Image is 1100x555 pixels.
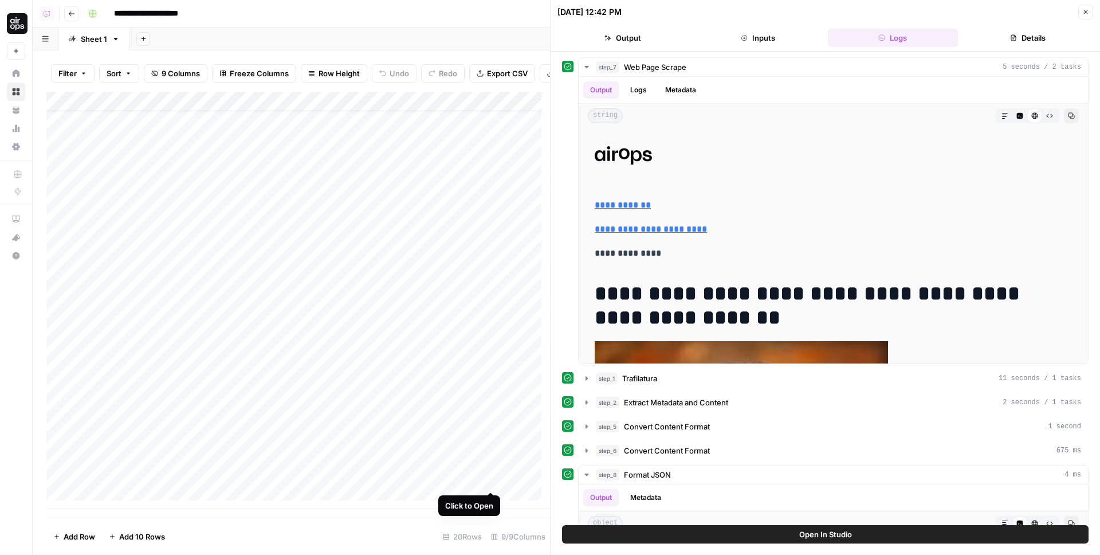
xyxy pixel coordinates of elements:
[999,373,1081,384] span: 11 seconds / 1 tasks
[1064,470,1081,480] span: 4 ms
[469,64,535,83] button: Export CSV
[658,81,703,99] button: Metadata
[579,417,1088,436] button: 1 second
[624,469,671,480] span: Format JSON
[7,247,25,265] button: Help + Support
[596,61,619,73] span: step_7
[962,29,1093,47] button: Details
[445,500,493,511] div: Click to Open
[1048,421,1081,432] span: 1 second
[1003,62,1081,72] span: 5 seconds / 2 tasks
[46,527,102,546] button: Add Row
[623,81,654,99] button: Logs
[624,445,710,456] span: Convert Content Format
[1056,445,1081,456] span: 675 ms
[624,397,728,408] span: Extract Metadata and Content
[579,369,1088,388] button: 11 seconds / 1 tasks
[7,210,25,228] a: AirOps Academy
[144,64,207,83] button: 9 Columns
[624,421,710,432] span: Convert Content Format
[7,64,25,83] a: Home
[487,68,528,79] span: Export CSV
[64,531,95,542] span: Add Row
[622,373,657,384] span: Trafilatura
[58,28,129,50] a: Sheet 1
[596,373,618,384] span: step_1
[799,529,852,540] span: Open In Studio
[162,68,200,79] span: 9 Columns
[372,64,417,83] button: Undo
[51,64,95,83] button: Filter
[99,64,139,83] button: Sort
[557,29,688,47] button: Output
[579,441,1088,460] button: 675 ms
[583,489,619,506] button: Output
[624,61,686,73] span: Web Page Scrape
[579,77,1088,364] div: 5 seconds / 2 tasks
[212,64,296,83] button: Freeze Columns
[486,527,550,546] div: 9/9 Columns
[693,29,823,47] button: Inputs
[7,119,25,138] a: Usage
[7,229,25,246] div: What's new?
[588,108,623,123] span: string
[7,13,27,34] img: AirOps Administrative Logo
[583,81,619,99] button: Output
[58,68,77,79] span: Filter
[230,68,289,79] span: Freeze Columns
[588,516,623,531] span: object
[579,393,1088,412] button: 2 seconds / 1 tasks
[557,6,622,18] div: [DATE] 12:42 PM
[301,64,367,83] button: Row Height
[7,9,25,38] button: Workspace: AirOps Administrative
[7,228,25,247] button: What's new?
[596,445,619,456] span: step_6
[7,83,25,101] a: Browse
[596,421,619,432] span: step_5
[438,527,486,546] div: 20 Rows
[102,527,172,546] button: Add 10 Rows
[421,64,465,83] button: Redo
[119,531,165,542] span: Add 10 Rows
[596,397,619,408] span: step_2
[7,101,25,119] a: Your Data
[828,29,958,47] button: Logs
[1003,397,1081,408] span: 2 seconds / 1 tasks
[562,525,1089,544] button: Open In Studio
[623,489,668,506] button: Metadata
[7,138,25,156] a: Settings
[390,68,409,79] span: Undo
[579,58,1088,76] button: 5 seconds / 2 tasks
[107,68,121,79] span: Sort
[439,68,457,79] span: Redo
[319,68,360,79] span: Row Height
[81,33,107,45] div: Sheet 1
[596,469,619,480] span: step_8
[579,466,1088,484] button: 4 ms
